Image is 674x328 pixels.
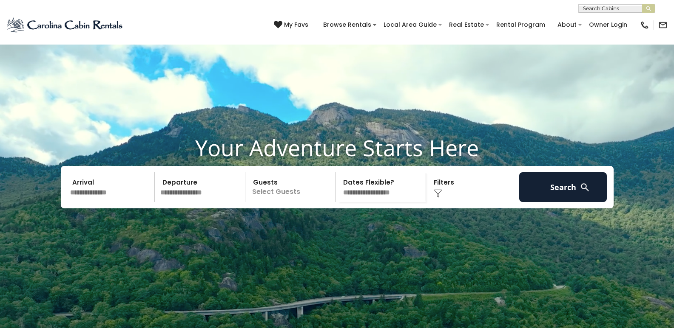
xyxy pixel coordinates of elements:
img: mail-regular-black.png [658,20,668,30]
a: Owner Login [585,18,631,31]
button: Search [519,172,607,202]
img: search-regular-white.png [580,182,590,193]
h1: Your Adventure Starts Here [6,135,668,161]
a: About [553,18,581,31]
a: Browse Rentals [319,18,375,31]
a: Real Estate [445,18,488,31]
a: Rental Program [492,18,549,31]
img: Blue-2.png [6,17,124,34]
a: My Favs [274,20,310,30]
img: phone-regular-black.png [640,20,649,30]
p: Select Guests [248,172,336,202]
img: filter--v1.png [434,189,442,198]
span: My Favs [284,20,308,29]
a: Local Area Guide [379,18,441,31]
